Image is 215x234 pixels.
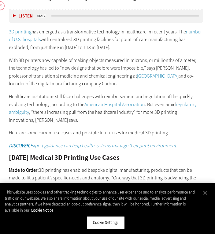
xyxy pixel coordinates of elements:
[87,216,125,229] button: Cookie Settings
[9,167,39,173] strong: Made to Order:
[36,13,50,19] div: duration
[84,101,145,108] a: American Hospital Association
[137,73,178,79] a: [GEOGRAPHIC_DATA]
[31,208,53,213] a: More information about your privacy
[30,142,177,149] em: Expert guidance can help health systems manage their print environment.
[9,154,203,161] h2: [DATE] Medical 3D Printing Use Cases
[9,142,30,149] em: DISCOVER:
[9,29,32,35] a: 3D printing
[9,56,203,88] p: With 3D printers now capable of making objects measured in microns, or millionths of a meter, the...
[198,186,212,200] button: Close
[9,93,203,124] p: Healthcare institutions still face challenges with reimbursement and regulation of the quickly ev...
[9,142,177,149] a: DISCOVER:Expert guidance can help health systems manage their print environment.
[9,166,203,205] p: 3D printing has enabled bespoke digital manufacturing, products that can be made to fit a patient...
[9,28,203,52] p: has emerged as a transformative technology in healthcare in recent years. The with centralized 3D...
[9,29,202,43] a: number of U.S. hospitals
[13,14,33,18] button: Listen
[5,189,199,213] div: This website uses cookies and other tracking technologies to enhance user experience and to analy...
[9,9,203,23] div: media player
[9,129,203,137] p: Here are some current use cases and possible future uses for medical 3D printing.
